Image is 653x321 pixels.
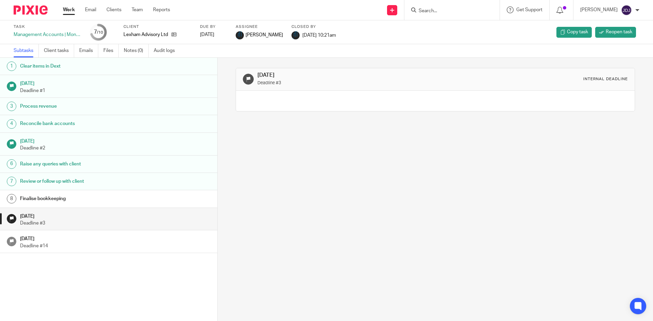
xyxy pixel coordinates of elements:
[20,136,211,145] h1: [DATE]
[20,61,147,71] h1: Clear items in Dext
[20,159,147,169] h1: Raise any queries with client
[20,176,147,186] h1: Review or follow up with client
[20,78,211,87] h1: [DATE]
[302,33,336,37] span: [DATE] 10:21am
[20,87,211,94] p: Deadline #1
[291,31,300,39] img: Logo_PNG.png
[85,6,96,13] a: Email
[583,76,628,82] div: Internal deadline
[63,6,75,13] a: Work
[246,32,283,38] span: [PERSON_NAME]
[123,31,168,38] p: Lexham Advisory Ltd
[106,6,121,13] a: Clients
[7,194,16,203] div: 8
[14,31,82,38] div: Management Accounts | Monthly
[7,119,16,129] div: 4
[132,6,143,13] a: Team
[418,8,479,14] input: Search
[7,61,16,71] div: 1
[200,24,227,30] label: Due by
[154,44,180,57] a: Audit logs
[44,44,74,57] a: Client tasks
[103,44,119,57] a: Files
[516,7,542,12] span: Get Support
[257,81,281,85] small: Deadline #3
[621,5,632,16] img: svg%3E
[123,24,191,30] label: Client
[124,44,149,57] a: Notes (0)
[153,6,170,13] a: Reports
[20,119,147,129] h1: Reconcile bank accounts
[14,44,39,57] a: Subtasks
[7,177,16,186] div: 7
[606,29,632,35] span: Reopen task
[595,27,636,38] a: Reopen task
[20,194,147,204] h1: Finalise bookkeeping
[257,72,450,79] h1: [DATE]
[20,145,211,151] p: Deadline #2
[580,6,618,13] p: [PERSON_NAME]
[567,29,588,35] span: Copy task
[7,159,16,169] div: 6
[7,102,16,111] div: 3
[97,31,103,34] small: /10
[20,243,211,249] p: Deadline #14
[236,24,283,30] label: Assignee
[20,101,147,111] h1: Process revenue
[20,211,211,220] h1: [DATE]
[556,27,592,38] a: Copy task
[20,220,211,227] p: Deadline #3
[79,44,98,57] a: Emails
[14,5,48,15] img: Pixie
[236,31,244,39] img: Logo_PNG.png
[94,28,103,36] div: 7
[200,31,227,38] div: [DATE]
[20,234,211,242] h1: [DATE]
[14,24,82,30] label: Task
[291,24,336,30] label: Closed by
